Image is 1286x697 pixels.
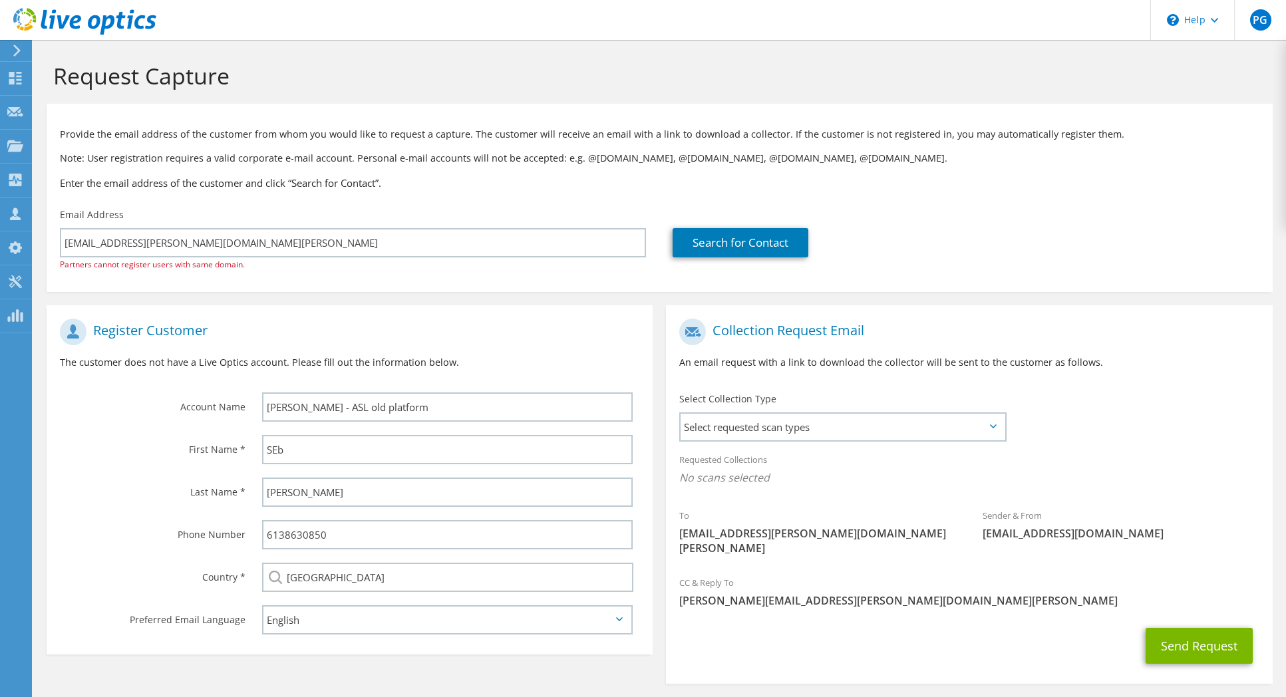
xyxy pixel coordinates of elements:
div: Sender & From [969,501,1273,547]
div: Requested Collections [666,446,1272,495]
h1: Collection Request Email [679,319,1252,345]
h1: Register Customer [60,319,633,345]
a: Search for Contact [673,228,808,257]
h1: Request Capture [53,62,1259,90]
span: Partners cannot register users with same domain. [60,259,245,270]
p: The customer does not have a Live Optics account. Please fill out the information below. [60,355,639,370]
label: Country * [60,563,245,584]
span: [EMAIL_ADDRESS][PERSON_NAME][DOMAIN_NAME][PERSON_NAME] [679,526,956,555]
label: Email Address [60,208,124,221]
svg: \n [1167,14,1179,26]
span: Select requested scan types [681,414,1005,440]
p: Provide the email address of the customer from whom you would like to request a capture. The cust... [60,127,1259,142]
div: To [666,501,969,562]
label: Preferred Email Language [60,605,245,627]
p: Note: User registration requires a valid corporate e-mail account. Personal e-mail accounts will ... [60,151,1259,166]
button: Send Request [1146,628,1253,664]
div: CC & Reply To [666,569,1272,615]
span: [EMAIL_ADDRESS][DOMAIN_NAME] [983,526,1259,541]
label: Phone Number [60,520,245,541]
label: Select Collection Type [679,392,776,406]
span: PG [1250,9,1271,31]
span: [PERSON_NAME][EMAIL_ADDRESS][PERSON_NAME][DOMAIN_NAME][PERSON_NAME] [679,593,1259,608]
label: Account Name [60,392,245,414]
p: An email request with a link to download the collector will be sent to the customer as follows. [679,355,1259,370]
label: First Name * [60,435,245,456]
h3: Enter the email address of the customer and click “Search for Contact”. [60,176,1259,190]
label: Last Name * [60,478,245,499]
span: No scans selected [679,470,1259,485]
